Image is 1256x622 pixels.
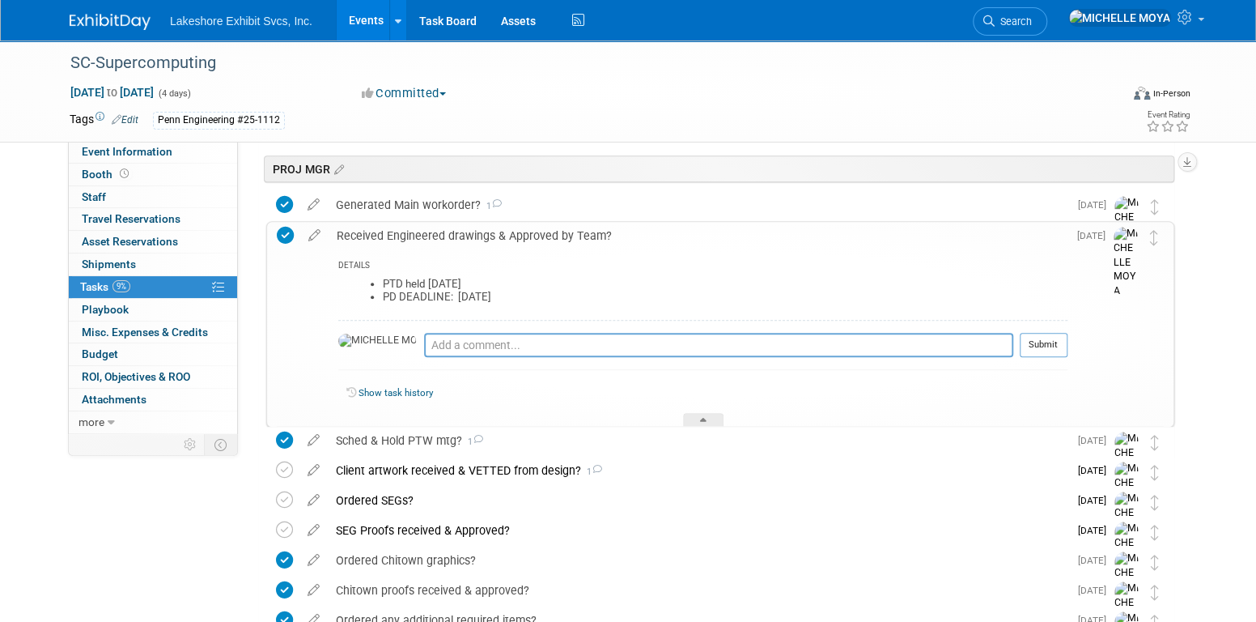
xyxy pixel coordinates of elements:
[1078,435,1114,446] span: [DATE]
[82,212,180,225] span: Travel Reservations
[69,299,237,321] a: Playbook
[1078,525,1114,536] span: [DATE]
[383,291,1067,304] li: PD DEADLINE: [DATE]
[1078,199,1114,211] span: [DATE]
[299,553,328,568] a: edit
[1151,585,1159,600] i: Move task
[69,186,237,208] a: Staff
[383,278,1067,291] li: PTD held [DATE]
[1134,87,1150,100] img: Format-Inperson.png
[1114,227,1138,298] img: MICHELLE MOYA
[1151,465,1159,480] i: Move task
[1077,230,1114,241] span: [DATE]
[328,191,1068,219] div: Generated Main workorder?
[299,463,328,478] a: edit
[69,141,237,163] a: Event Information
[1114,196,1139,267] img: MICHELLE MOYA
[69,343,237,365] a: Budget
[264,155,1174,182] div: PROJ MGR
[82,303,129,316] span: Playbook
[80,280,130,293] span: Tasks
[65,49,1095,78] div: SC-Supercomputing
[112,114,138,126] a: Edit
[1151,435,1159,450] i: Move task
[1152,87,1190,100] div: In-Person
[205,434,238,455] td: Toggle Event Tabs
[299,583,328,598] a: edit
[1114,522,1139,593] img: MICHELLE MOYA
[1150,230,1158,245] i: Move task
[157,88,191,99] span: (4 days)
[330,160,344,177] a: Edit sections
[299,523,328,538] a: edit
[1078,555,1114,566] span: [DATE]
[1024,84,1190,109] div: Event Format
[69,164,237,185] a: Booth
[117,168,132,180] span: Booth not reserved yet
[1151,495,1159,510] i: Move task
[82,235,178,248] span: Asset Reservations
[1078,495,1114,506] span: [DATE]
[82,393,146,406] span: Attachments
[328,487,1068,514] div: Ordered SEGs?
[69,366,237,388] a: ROI, Objectives & ROO
[1020,333,1067,357] button: Submit
[299,433,328,448] a: edit
[82,145,172,158] span: Event Information
[69,231,237,253] a: Asset Reservations
[1078,465,1114,476] span: [DATE]
[1068,9,1171,27] img: MICHELLE MOYA
[328,577,1068,604] div: Chitown proofs received & approved?
[299,198,328,212] a: edit
[581,466,602,477] span: 1
[69,411,237,433] a: more
[1151,199,1159,215] i: Move task
[69,253,237,275] a: Shipments
[1114,432,1139,503] img: MICHELLE MOYA
[328,547,1068,574] div: Ordered Chitown graphics?
[1114,492,1139,563] img: MICHELLE MOYA
[1151,525,1159,540] i: Move task
[70,85,155,100] span: [DATE] [DATE]
[82,258,136,271] span: Shipments
[328,427,1068,454] div: Sched & Hold PTW mtg?
[328,517,1068,544] div: SEG Proofs received & Approved?
[78,415,104,428] span: more
[462,437,483,447] span: 1
[176,434,205,455] td: Personalize Event Tab Strip
[356,85,452,102] button: Committed
[153,112,285,129] div: Penn Engineering #25-1112
[1078,585,1114,596] span: [DATE]
[112,280,130,292] span: 9%
[338,260,1067,274] div: DETAILS
[1146,111,1190,119] div: Event Rating
[328,457,1068,484] div: Client artwork received & VETTED from design?
[338,334,416,348] img: MICHELLE MOYA
[1114,462,1139,533] img: MICHELLE MOYA
[70,111,138,130] td: Tags
[300,228,329,243] a: edit
[329,222,1067,249] div: Received Engineered drawings & Approved by Team?
[481,201,502,211] span: 1
[82,347,118,360] span: Budget
[82,168,132,181] span: Booth
[69,276,237,298] a: Tasks9%
[359,387,433,398] a: Show task history
[170,15,312,28] span: Lakeshore Exhibit Svcs, Inc.
[82,190,106,203] span: Staff
[973,7,1047,36] a: Search
[70,14,151,30] img: ExhibitDay
[299,493,328,508] a: edit
[995,15,1032,28] span: Search
[69,389,237,411] a: Attachments
[104,86,120,99] span: to
[69,322,237,343] a: Misc. Expenses & Credits
[1151,555,1159,570] i: Move task
[82,370,190,383] span: ROI, Objectives & ROO
[82,326,208,339] span: Misc. Expenses & Credits
[69,208,237,230] a: Travel Reservations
